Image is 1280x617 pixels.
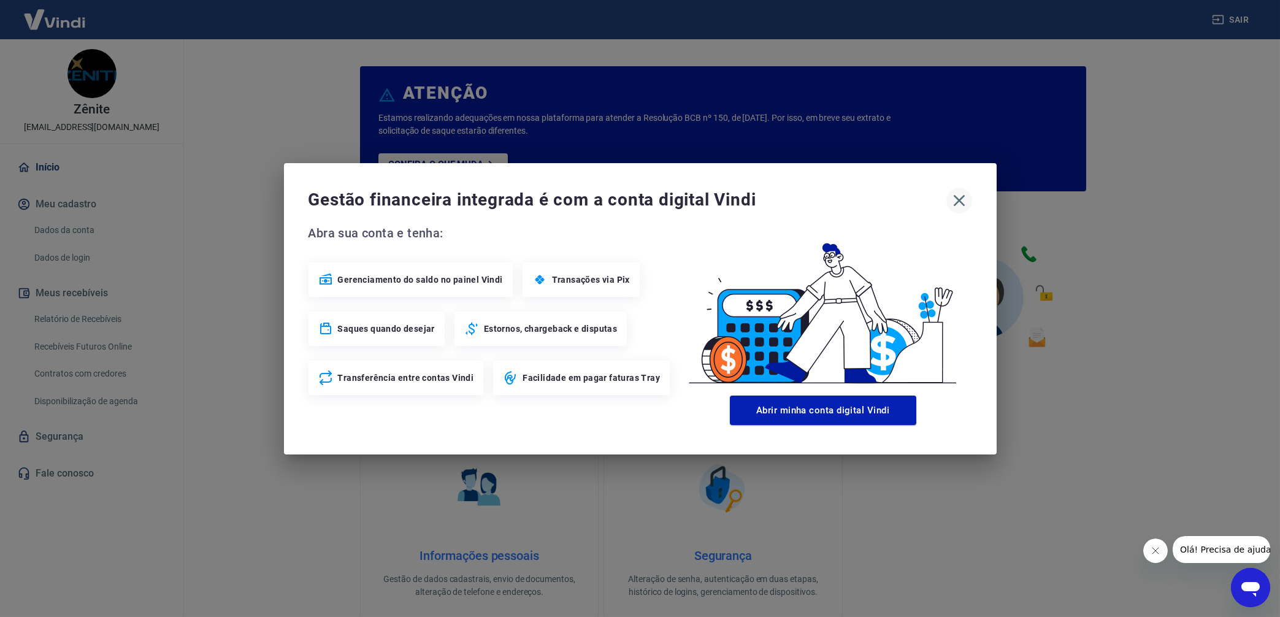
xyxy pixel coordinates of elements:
[523,372,660,384] span: Facilidade em pagar faturas Tray
[730,396,916,425] button: Abrir minha conta digital Vindi
[309,223,674,243] span: Abra sua conta e tenha:
[1231,568,1270,607] iframe: Botão para abrir a janela de mensagens
[484,323,617,335] span: Estornos, chargeback e disputas
[338,372,474,384] span: Transferência entre contas Vindi
[309,188,946,212] span: Gestão financeira integrada é com a conta digital Vindi
[338,323,435,335] span: Saques quando desejar
[7,9,103,18] span: Olá! Precisa de ajuda?
[1143,538,1168,563] iframe: Fechar mensagem
[1173,536,1270,563] iframe: Mensagem da empresa
[674,223,972,391] img: Good Billing
[552,274,630,286] span: Transações via Pix
[338,274,503,286] span: Gerenciamento do saldo no painel Vindi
